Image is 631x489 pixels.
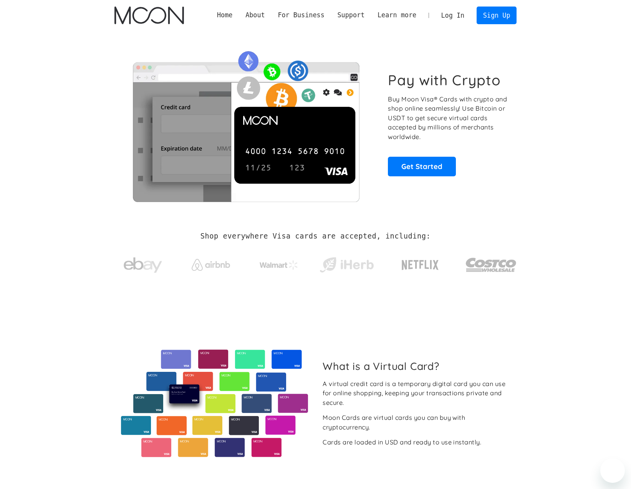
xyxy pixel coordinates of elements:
[200,232,431,240] h2: Shop everywhere Visa cards are accepted, including:
[192,259,230,271] img: Airbnb
[124,253,162,277] img: ebay
[600,458,625,483] iframe: Button to launch messaging window
[323,360,510,372] h2: What is a Virtual Card?
[388,94,508,142] p: Buy Moon Visa® Cards with crypto and shop online seamlessly! Use Bitcoin or USDT to get secure vi...
[323,379,510,408] div: A virtual credit card is a temporary digital card you can use for online shopping, keeping your t...
[239,10,271,20] div: About
[378,10,416,20] div: Learn more
[120,350,309,457] img: Virtual cards from Moon
[435,7,471,24] a: Log In
[114,7,184,24] img: Moon Logo
[388,71,501,89] h1: Pay with Crypto
[465,250,517,279] img: Costco
[114,245,172,281] a: ebay
[337,10,364,20] div: Support
[323,413,510,432] div: Moon Cards are virtual cards you can buy with cryptocurrency.
[114,46,378,202] img: Moon Cards let you spend your crypto anywhere Visa is accepted.
[465,243,517,283] a: Costco
[323,438,481,447] div: Cards are loaded in USD and ready to use instantly.
[272,10,331,20] div: For Business
[388,157,456,176] a: Get Started
[278,10,324,20] div: For Business
[318,255,375,275] img: iHerb
[210,10,239,20] a: Home
[245,10,265,20] div: About
[386,248,455,278] a: Netflix
[260,260,298,270] img: Walmart
[331,10,371,20] div: Support
[250,253,307,274] a: Walmart
[114,7,184,24] a: home
[477,7,517,24] a: Sign Up
[318,247,375,279] a: iHerb
[371,10,423,20] div: Learn more
[401,255,439,275] img: Netflix
[182,251,239,275] a: Airbnb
